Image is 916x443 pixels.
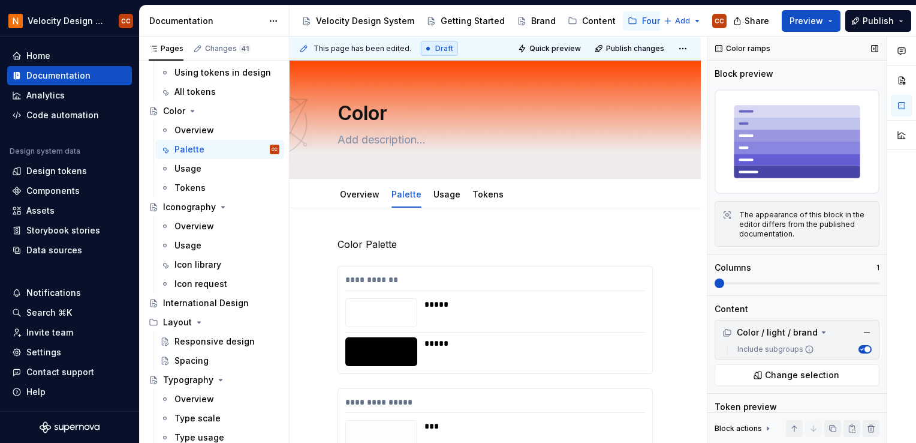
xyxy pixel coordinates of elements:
a: Usage [155,159,284,178]
a: Usage [155,236,284,255]
a: Foundation [623,11,694,31]
div: Tokens [174,182,206,194]
a: Velocity Design System [297,11,419,31]
div: Brand [531,15,556,27]
div: Layout [144,313,284,332]
button: Help [7,382,132,402]
a: Documentation [7,66,132,85]
div: Contact support [26,366,94,378]
p: Color Palette [338,237,653,252]
div: Iconography [163,201,216,213]
span: Preview [790,15,823,27]
div: Changes [205,44,251,53]
a: Icon request [155,274,284,294]
a: Using tokens in design [155,63,284,82]
a: All tokens [155,82,284,101]
a: International Design [144,294,284,313]
div: Search ⌘K [26,307,72,319]
a: Storybook stories [7,221,132,240]
div: Color / light / brand [722,327,818,339]
div: CC [272,143,278,155]
a: Color [144,101,284,121]
a: PaletteCC [155,140,284,159]
a: Iconography [144,197,284,217]
div: Block preview [715,68,773,80]
div: Foundation [642,15,689,27]
a: Responsive design [155,332,284,351]
a: Overview [155,217,284,236]
a: Design tokens [7,161,132,181]
div: Analytics [26,89,65,101]
a: Overview [155,121,284,140]
label: Include subgroups [733,345,814,354]
div: Responsive design [174,336,255,348]
div: Home [26,50,50,62]
svg: Supernova Logo [40,421,100,433]
button: Publish [845,10,911,32]
span: Draft [435,44,453,53]
a: Typography [144,370,284,390]
button: Preview [782,10,840,32]
span: Publish changes [606,44,664,53]
div: Layout [163,316,192,328]
div: Palette [174,143,204,155]
div: Help [26,386,46,398]
button: Notifications [7,283,132,303]
button: Search ⌘K [7,303,132,322]
div: Overview [174,124,214,136]
div: Assets [26,205,55,217]
div: Columns [715,262,751,274]
a: Home [7,46,132,65]
div: Velocity Design System [316,15,414,27]
div: Using tokens in design [174,67,271,79]
a: Assets [7,201,132,220]
div: Usage [174,240,201,252]
div: Usage [174,163,201,175]
div: Token preview [715,401,777,413]
div: Notifications [26,287,81,299]
span: Add [675,16,690,26]
div: Data sources [26,244,82,256]
button: Publish changes [591,40,670,57]
a: Code automation [7,106,132,125]
button: Share [727,10,777,32]
div: Icon request [174,278,227,290]
div: All tokens [174,86,216,98]
span: Change selection [765,369,839,381]
span: 41 [239,44,251,53]
a: Overview [340,189,379,199]
div: Storybook stories [26,225,100,237]
button: Change selection [715,364,879,386]
a: Invite team [7,323,132,342]
div: Content [582,15,616,27]
div: International Design [163,297,249,309]
a: Getting Started [421,11,510,31]
div: Tokens [468,181,508,206]
a: Tokens [155,178,284,197]
div: CC [121,16,131,26]
div: Palette [387,181,426,206]
div: Block actions [715,420,773,437]
a: Spacing [155,351,284,370]
div: Settings [26,346,61,358]
textarea: Color [335,99,650,128]
span: This page has been edited. [314,44,411,53]
div: Block actions [715,424,762,433]
a: Components [7,181,132,200]
div: Design tokens [26,165,87,177]
div: Color / light / brand [718,323,876,342]
div: Page tree [297,9,658,33]
div: Icon library [174,259,221,271]
button: Add [660,13,705,29]
div: Overview [174,393,214,405]
span: Publish [863,15,894,27]
div: Type scale [174,412,221,424]
div: Overview [335,181,384,206]
button: Quick preview [514,40,586,57]
div: Pages [149,44,183,53]
a: Type scale [155,409,284,428]
div: Usage [429,181,465,206]
div: The appearance of this block in the editor differs from the published documentation. [739,210,872,239]
div: Spacing [174,355,209,367]
a: Data sources [7,241,132,260]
